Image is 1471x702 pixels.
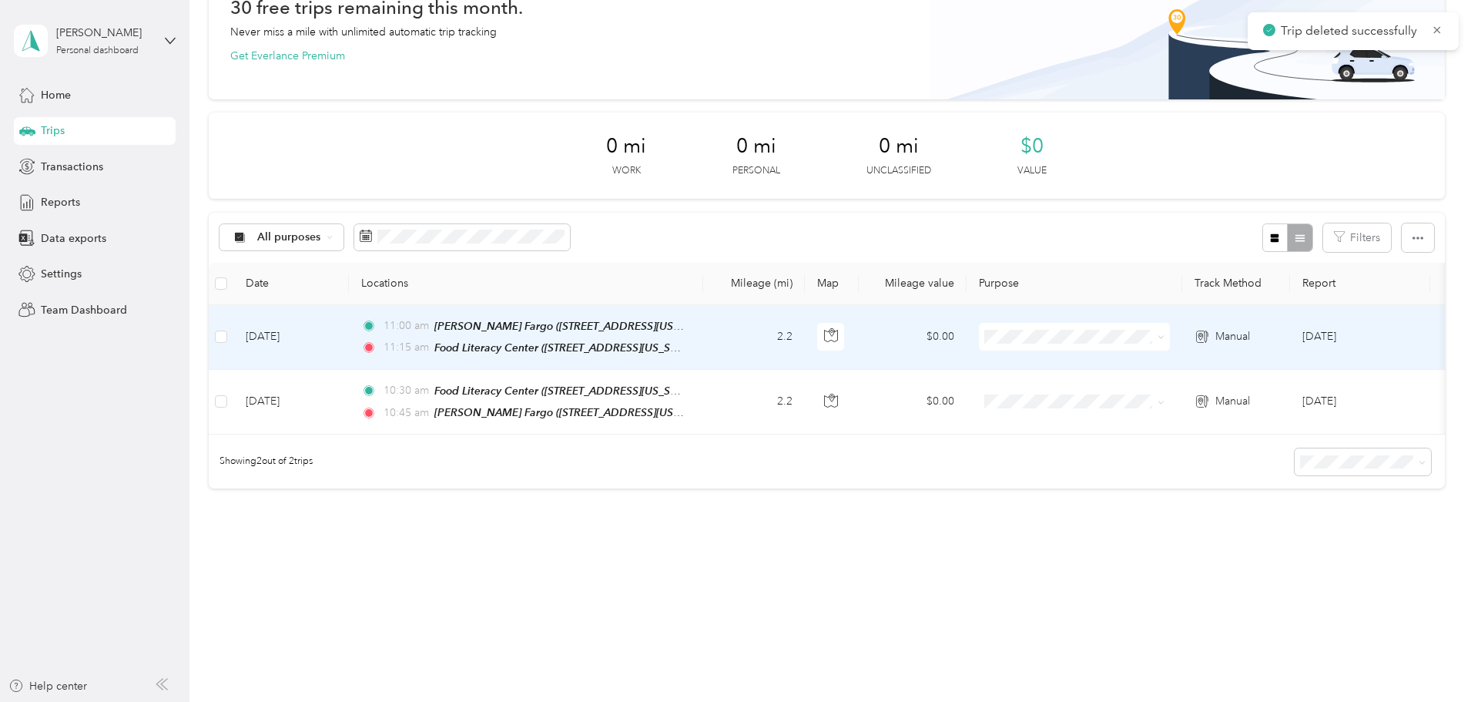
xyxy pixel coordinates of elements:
p: Personal [732,164,780,178]
td: 2.2 [703,370,805,435]
span: Trips [41,123,65,139]
span: Manual [1215,393,1250,410]
span: Food Literacy Center ([STREET_ADDRESS][US_STATE]) [434,341,699,354]
p: Never miss a mile with unlimited automatic trip tracking [230,24,497,40]
th: Locations [349,263,703,305]
button: Help center [8,678,87,694]
p: Work [612,164,641,178]
span: 0 mi [736,134,776,159]
span: [PERSON_NAME] Fargo ([STREET_ADDRESS][US_STATE]) [434,406,713,419]
span: 0 mi [879,134,919,159]
p: Value [1017,164,1047,178]
td: $0.00 [859,370,967,435]
span: 0 mi [606,134,646,159]
span: Settings [41,266,82,282]
span: 11:15 am [384,339,427,356]
span: 10:45 am [384,405,427,422]
span: Manual [1215,328,1250,345]
span: Food Literacy Center ([STREET_ADDRESS][US_STATE]) [434,385,699,398]
td: Jul 2025 [1290,305,1430,370]
iframe: Everlance-gr Chat Button Frame [1385,616,1471,702]
p: Unclassified [866,164,931,178]
th: Track Method [1182,263,1290,305]
span: 10:30 am [384,382,427,399]
span: Team Dashboard [41,302,127,318]
th: Map [805,263,859,305]
th: Mileage value [859,263,967,305]
button: Get Everlance Premium [230,48,345,64]
span: Transactions [41,159,103,175]
span: Home [41,87,71,103]
div: [PERSON_NAME] [56,25,152,41]
th: Mileage (mi) [703,263,805,305]
button: Filters [1323,223,1391,252]
span: Showing 2 out of 2 trips [209,455,313,469]
p: Trip deleted successfully [1281,22,1420,41]
td: 2.2 [703,305,805,370]
th: Date [233,263,349,305]
td: $0.00 [859,305,967,370]
span: Data exports [41,230,106,247]
td: Jul 2025 [1290,370,1430,435]
span: 11:00 am [384,317,427,334]
div: Personal dashboard [56,46,139,55]
span: All purposes [257,232,321,243]
span: [PERSON_NAME] Fargo ([STREET_ADDRESS][US_STATE]) [434,320,713,333]
span: Reports [41,194,80,210]
th: Purpose [967,263,1182,305]
td: [DATE] [233,305,349,370]
td: [DATE] [233,370,349,435]
span: $0 [1020,134,1044,159]
th: Report [1290,263,1430,305]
